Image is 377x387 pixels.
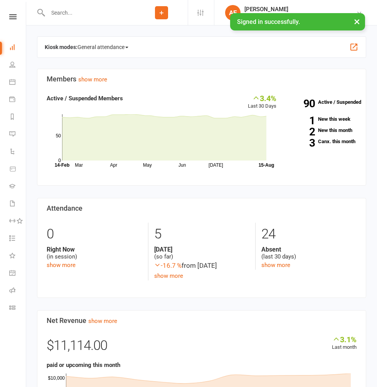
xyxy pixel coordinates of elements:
div: 24 [261,223,357,246]
strong: paid or upcoming this month [47,362,120,368]
a: Calendar [9,74,27,91]
div: Legacy [PERSON_NAME][GEOGRAPHIC_DATA] [244,13,356,20]
a: Payments [9,91,27,109]
strong: Right Now [47,246,142,253]
span: General attendance [77,41,128,53]
div: 0 [47,223,142,246]
div: 3.1% [332,335,357,343]
strong: Kiosk modes: [45,44,77,50]
div: Last month [332,335,357,352]
strong: 3 [288,138,315,148]
strong: Absent [261,246,357,253]
a: 2New this month [288,128,357,133]
a: Reports [9,109,27,126]
div: AF [225,5,241,20]
strong: Active / Suspended Members [47,95,123,102]
h3: Members [47,75,357,83]
input: Search... [45,7,135,18]
strong: 1 [288,115,315,126]
a: 1New this week [288,117,357,122]
a: show more [88,318,117,324]
div: from [DATE] [154,260,249,271]
div: 3.4% [248,94,276,102]
a: show more [154,272,183,279]
span: Signed in successfully. [237,18,300,25]
a: show more [261,262,290,269]
a: Roll call kiosk mode [9,282,27,300]
h3: Attendance [47,204,357,212]
a: 90Active / Suspended [284,94,363,110]
a: show more [47,262,76,269]
strong: 90 [288,98,315,109]
a: Class kiosk mode [9,300,27,317]
div: (in session) [47,246,142,260]
a: 3Canx. this month [288,139,357,144]
a: Dashboard [9,39,27,57]
strong: 2 [288,127,315,137]
button: × [350,13,364,30]
a: People [9,57,27,74]
a: What's New [9,248,27,265]
a: Product Sales [9,161,27,178]
div: 5 [154,223,249,246]
div: Last 30 Days [248,94,276,110]
a: General attendance kiosk mode [9,265,27,282]
span: -16.7 % [154,262,182,269]
div: $11,114.00 [47,335,357,360]
h3: Net Revenue [47,317,357,324]
div: [PERSON_NAME] [244,6,356,13]
strong: [DATE] [154,246,249,253]
div: (last 30 days) [261,246,357,260]
div: (so far) [154,246,249,260]
a: show more [78,76,107,83]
